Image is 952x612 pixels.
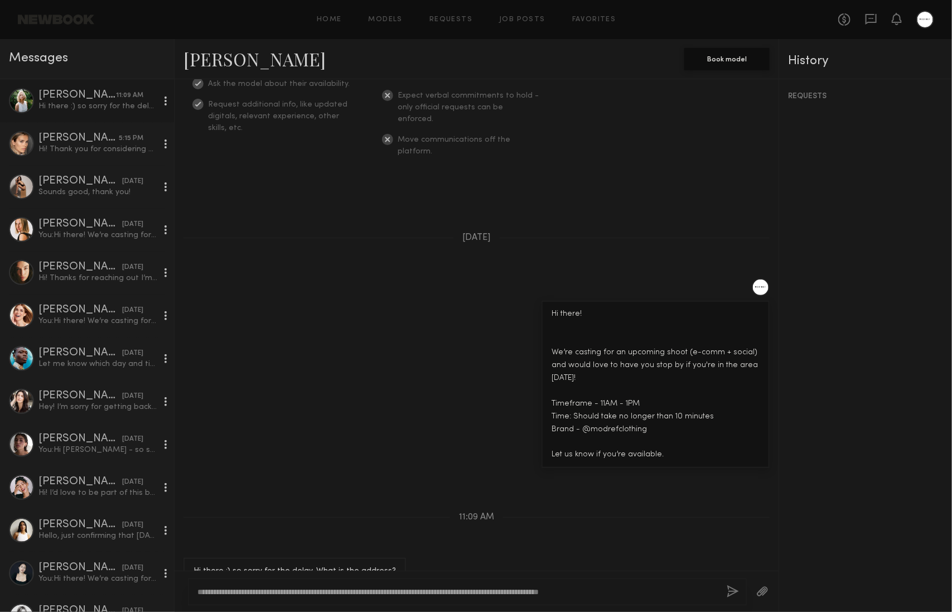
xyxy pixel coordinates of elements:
[788,55,944,68] div: History
[208,80,350,88] span: Ask the model about their availability.
[459,513,494,522] span: 11:09 AM
[122,348,143,359] div: [DATE]
[9,52,68,65] span: Messages
[38,176,122,187] div: [PERSON_NAME]
[122,305,143,316] div: [DATE]
[122,434,143,445] div: [DATE]
[462,233,491,243] span: [DATE]
[122,563,143,574] div: [DATE]
[38,144,157,155] div: Hi! Thank you for considering me - may i ask when the job/shoot is and what's the pay? Also, I'm ...
[788,93,944,100] div: REQUESTS
[38,262,122,273] div: [PERSON_NAME]
[122,176,143,187] div: [DATE]
[116,90,143,101] div: 11:09 AM
[429,16,472,23] a: Requests
[38,101,157,112] div: Hi there :) so sorry for the delay. What is the address?
[38,230,157,240] div: You: Hi there! We’re casting for an upcoming shoot (e-comm + social) and would love to have you s...
[38,316,157,326] div: You: Hi there! We’re casting for an upcoming shoot (e-comm + social) and would love to have you s...
[122,262,143,273] div: [DATE]
[38,531,157,541] div: Hello, just confirming that [DATE] at 11 am still works? Thank you, looking forward to it.
[552,308,760,461] div: Hi there! We’re casting for an upcoming shoot (e-comm + social) and would love to have you stop b...
[38,402,157,412] div: Hey! I’m sorry for getting back to you so late but I’ve got Covid, so can’t make it unfortunately.
[38,133,119,144] div: [PERSON_NAME]
[122,520,143,531] div: [DATE]
[122,477,143,488] div: [DATE]
[194,565,396,578] div: Hi there :) so sorry for the delay. What is the address?
[684,54,770,63] a: Book model
[119,133,143,144] div: 5:15 PM
[38,391,122,402] div: [PERSON_NAME]
[122,219,143,230] div: [DATE]
[38,488,157,498] div: Hi! I’d love to be part of this but the location is quite far from me for a casting. If you’re ev...
[38,476,122,488] div: [PERSON_NAME]
[38,445,157,455] div: You: Hi [PERSON_NAME] - so sorry just missed this message and didn't see you! Are you able to com...
[38,305,122,316] div: [PERSON_NAME]
[499,16,545,23] a: Job Posts
[208,101,347,132] span: Request additional info, like updated digitals, relevant experience, other skills, etc.
[38,519,122,531] div: [PERSON_NAME]
[183,47,326,71] a: [PERSON_NAME]
[38,219,122,230] div: [PERSON_NAME]
[317,16,342,23] a: Home
[38,574,157,584] div: You: Hi there! We’re casting for an upcoming shoot (e-comm + social) and would love to have you s...
[38,90,116,101] div: [PERSON_NAME]
[38,562,122,574] div: [PERSON_NAME]
[38,273,157,283] div: Hi! Thanks for reaching out I’m not in the city I’ll be in a week… would love to be part of this ...
[684,48,770,70] button: Book model
[122,391,143,402] div: [DATE]
[572,16,616,23] a: Favorites
[38,187,157,197] div: Sounds good, thank you!
[38,348,122,359] div: [PERSON_NAME]
[369,16,403,23] a: Models
[398,136,510,155] span: Move communications off the platform.
[38,359,157,369] div: Let me know which day and time work for you
[398,92,539,123] span: Expect verbal commitments to hold - only official requests can be enforced.
[38,433,122,445] div: [PERSON_NAME]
